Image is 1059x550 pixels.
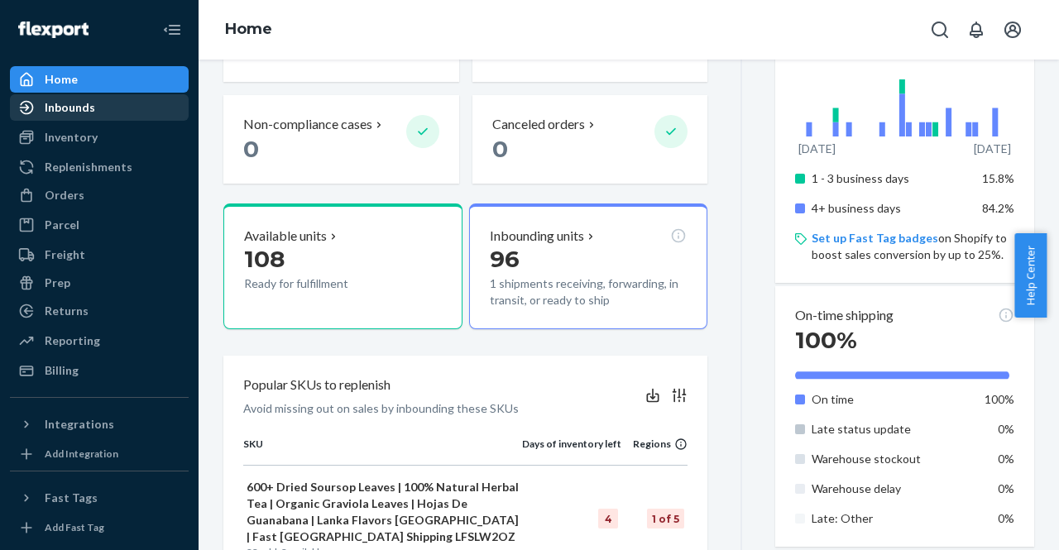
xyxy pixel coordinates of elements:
[10,444,189,464] a: Add Integration
[45,362,79,379] div: Billing
[18,22,89,38] img: Flexport logo
[10,182,189,208] a: Orders
[244,275,395,292] p: Ready for fulfillment
[923,13,956,46] button: Open Search Box
[812,451,970,467] p: Warehouse stockout
[45,332,100,349] div: Reporting
[492,135,508,163] span: 0
[812,421,970,438] p: Late status update
[974,141,1011,157] p: [DATE]
[982,171,1014,185] span: 15.8%
[982,201,1014,215] span: 84.2%
[492,115,585,134] p: Canceled orders
[812,231,938,245] a: Set up Fast Tag badges
[45,129,98,146] div: Inventory
[812,200,970,217] p: 4+ business days
[45,490,98,506] div: Fast Tags
[10,124,189,151] a: Inventory
[45,447,118,461] div: Add Integration
[244,245,285,273] span: 108
[156,13,189,46] button: Close Navigation
[45,217,79,233] div: Parcel
[1014,233,1047,318] button: Help Center
[812,391,970,408] p: On time
[492,33,508,61] span: 0
[45,275,70,291] div: Prep
[223,203,462,329] button: Available units108Ready for fulfillment
[812,170,970,187] p: 1 - 3 business days
[45,246,85,263] div: Freight
[10,328,189,354] a: Reporting
[522,437,621,465] th: Days of inventory left
[490,227,584,246] p: Inbounding units
[472,95,708,184] button: Canceled orders 0
[45,187,84,203] div: Orders
[45,159,132,175] div: Replenishments
[10,518,189,538] a: Add Fast Tag
[10,411,189,438] button: Integrations
[998,511,1014,525] span: 0%
[243,437,522,465] th: SKU
[243,375,391,395] p: Popular SKUs to replenish
[223,95,459,184] button: Non-compliance cases 0
[247,479,519,545] p: 600+ Dried Soursop Leaves | 100% Natural Herbal Tea | Organic Graviola Leaves | Hojas De Guanaban...
[10,94,189,121] a: Inbounds
[45,99,95,116] div: Inbounds
[10,298,189,324] a: Returns
[985,392,1014,406] span: 100%
[45,71,78,88] div: Home
[812,510,970,527] p: Late: Other
[812,481,970,497] p: Warehouse delay
[244,227,327,246] p: Available units
[795,33,820,61] span: 19
[647,509,684,528] div: 1 of 5
[243,33,259,61] span: 0
[469,203,708,329] button: Inbounding units961 shipments receiving, forwarding, in transit, or ready to ship
[45,520,104,534] div: Add Fast Tag
[243,135,259,163] span: 0
[10,154,189,180] a: Replenishments
[996,13,1029,46] button: Open account menu
[998,481,1014,495] span: 0%
[10,242,189,268] a: Freight
[243,115,372,134] p: Non-compliance cases
[10,66,189,93] a: Home
[795,326,857,354] span: 100%
[45,303,89,319] div: Returns
[490,275,688,308] p: 1 shipments receiving, forwarding, in transit, or ready to ship
[10,485,189,511] button: Fast Tags
[621,437,688,451] div: Regions
[225,20,272,38] a: Home
[998,452,1014,466] span: 0%
[243,400,519,417] p: Avoid missing out on sales by inbounding these SKUs
[960,13,993,46] button: Open notifications
[598,509,618,528] div: 4
[10,212,189,238] a: Parcel
[998,422,1014,436] span: 0%
[795,306,894,325] p: On-time shipping
[45,416,114,433] div: Integrations
[490,245,520,273] span: 96
[212,6,285,54] ol: breadcrumbs
[812,230,1014,263] p: on Shopify to boost sales conversion by up to 25%.
[10,270,189,296] a: Prep
[10,357,189,384] a: Billing
[798,141,836,157] p: [DATE]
